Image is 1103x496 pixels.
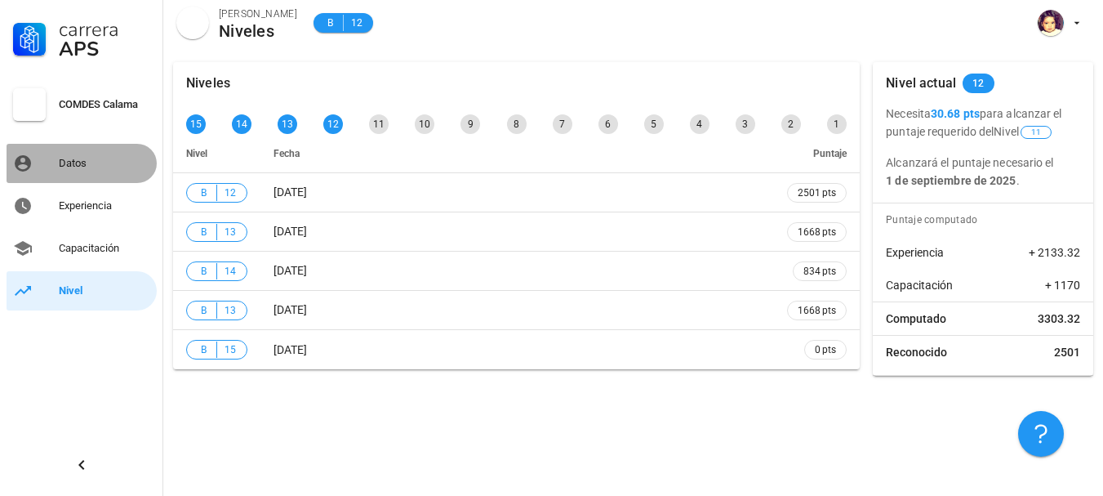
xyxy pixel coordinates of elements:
span: 13 [224,224,237,240]
div: Nivel [59,284,150,297]
div: COMDES Calama [59,98,150,111]
div: Carrera [59,20,150,39]
div: Capacitación [59,242,150,255]
span: 1668 pts [798,302,836,319]
span: Nivel [994,125,1053,138]
span: B [197,263,210,279]
th: Fecha [260,134,774,173]
span: Reconocido [886,344,947,360]
div: 1 [827,114,847,134]
div: Niveles [186,62,230,105]
div: 4 [690,114,709,134]
span: 834 pts [803,263,836,279]
div: 12 [323,114,343,134]
div: Nivel actual [886,62,956,105]
div: 5 [644,114,664,134]
span: 3303.32 [1038,311,1080,327]
span: + 1170 [1045,277,1080,293]
div: [PERSON_NAME] [219,6,297,22]
span: [DATE] [274,303,307,316]
span: B [197,302,210,319]
th: Nivel [173,134,260,173]
div: 13 [278,114,297,134]
span: B [197,224,210,240]
div: Experiencia [59,199,150,212]
div: Datos [59,157,150,170]
span: 2501 [1054,344,1080,360]
span: [DATE] [274,225,307,238]
span: 12 [350,15,363,31]
span: B [197,185,210,201]
b: 30.68 pts [931,107,980,120]
div: 6 [598,114,618,134]
div: avatar [1038,10,1064,36]
div: 8 [507,114,527,134]
div: 14 [232,114,251,134]
a: Datos [7,144,157,183]
span: + 2133.32 [1029,244,1080,261]
span: [DATE] [274,343,307,356]
span: Experiencia [886,244,944,261]
span: Capacitación [886,277,953,293]
th: Puntaje [774,134,860,173]
b: 1 de septiembre de 2025 [886,174,1016,187]
span: 13 [224,302,237,319]
span: Computado [886,311,946,327]
div: Niveles [219,22,297,40]
div: 2 [781,114,801,134]
span: 12 [972,74,985,93]
div: Puntaje computado [879,203,1093,236]
div: APS [59,39,150,59]
span: [DATE] [274,185,307,199]
span: 2501 pts [798,185,836,201]
div: 7 [553,114,572,134]
span: 1668 pts [798,224,836,240]
div: 10 [415,114,434,134]
span: Nivel [186,148,207,159]
span: [DATE] [274,264,307,277]
span: 15 [224,342,237,358]
span: Puntaje [813,148,847,159]
p: Necesita para alcanzar el puntaje requerido del [886,105,1080,141]
span: 12 [224,185,237,201]
span: Fecha [274,148,300,159]
span: B [323,15,336,31]
div: 15 [186,114,206,134]
div: avatar [176,7,209,39]
a: Nivel [7,271,157,311]
div: 3 [736,114,755,134]
span: 14 [224,263,237,279]
div: 9 [460,114,480,134]
p: Alcanzará el puntaje necesario el . [886,154,1080,190]
a: Capacitación [7,229,157,268]
a: Experiencia [7,186,157,226]
span: B [197,342,210,358]
div: 11 [369,114,389,134]
span: 11 [1031,127,1041,138]
span: 0 pts [815,342,836,358]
